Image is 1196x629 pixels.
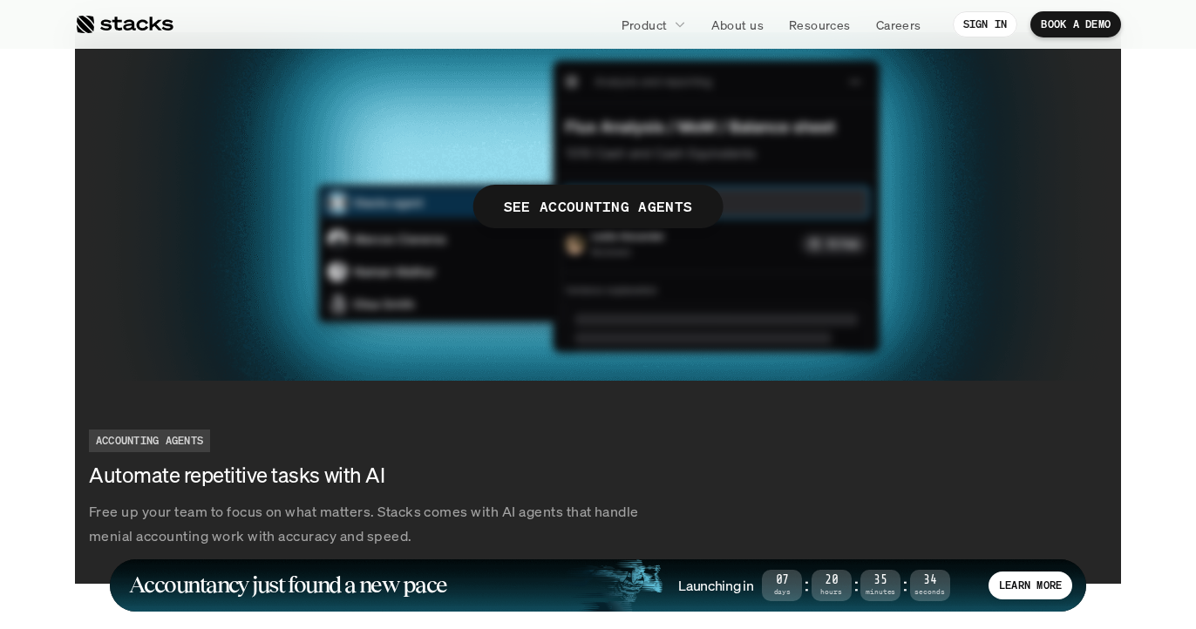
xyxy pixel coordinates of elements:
h2: ACCOUNTING AGENTS [96,435,203,447]
h3: Automate repetitive tasks with AI [89,461,568,490]
span: 20 [812,576,852,585]
span: 34 [910,576,950,585]
p: Resources [789,16,851,34]
span: Seconds [910,589,950,595]
a: Accountancy just found a new paceLaunching in07Days:20Hours:35Minutes:34SecondsLEARN MORE [110,559,1086,612]
a: BOOK A DEMO [1030,11,1121,37]
p: LEARN MORE [999,579,1062,592]
span: 35 [860,576,900,585]
span: Minutes [860,589,900,595]
h4: Launching in [678,576,753,595]
p: Free up your team to focus on what matters. Stacks comes with AI agents that handle menial accoun... [89,499,656,550]
a: About us [701,9,774,40]
strong: : [852,575,860,595]
span: SEE ACCOUNTING AGENTS [473,185,724,228]
p: SEE ACCOUNTING AGENTS [504,193,693,219]
strong: : [900,575,909,595]
span: Hours [812,589,852,595]
h1: Accountancy just found a new pace [129,575,447,595]
a: Careers [866,9,932,40]
strong: : [802,575,811,595]
a: Privacy Policy [206,403,282,416]
span: Days [762,589,802,595]
p: Careers [876,16,921,34]
p: Product [622,16,668,34]
span: 07 [762,576,802,585]
a: SEE ACCOUNTING AGENTSFree up your team to focus on what matters. Stacks comes with AI agents that... [75,32,1121,585]
p: BOOK A DEMO [1041,18,1111,30]
p: SIGN IN [963,18,1008,30]
a: SIGN IN [953,11,1018,37]
a: Resources [778,9,861,40]
p: About us [711,16,764,34]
